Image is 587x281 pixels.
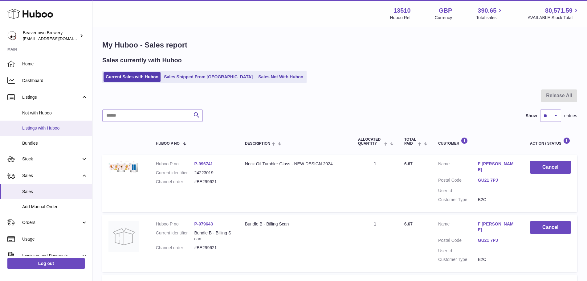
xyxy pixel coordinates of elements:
[478,197,518,203] dd: B2C
[22,110,88,116] span: Not with Huboo
[22,94,81,100] span: Listings
[22,78,88,84] span: Dashboard
[352,215,398,272] td: 1
[156,161,194,167] dt: Huboo P no
[438,221,478,234] dt: Name
[528,15,580,21] span: AVAILABLE Stock Total
[22,140,88,146] span: Bundles
[478,6,496,15] span: 390.65
[22,61,88,67] span: Home
[162,72,255,82] a: Sales Shipped From [GEOGRAPHIC_DATA]
[404,221,413,226] span: 6.67
[7,258,85,269] a: Log out
[108,161,139,173] img: 1720626340.png
[7,31,17,40] img: internalAdmin-13510@internal.huboo.com
[22,156,81,162] span: Stock
[478,257,518,262] dd: B2C
[438,188,478,194] dt: User Id
[194,245,233,251] dd: #BE299621
[545,6,573,15] span: 80,571.59
[438,238,478,245] dt: Postal Code
[438,137,518,146] div: Customer
[404,161,413,166] span: 6.67
[194,161,213,166] a: P-996741
[476,15,503,21] span: Total sales
[476,6,503,21] a: 390.65 Total sales
[438,177,478,185] dt: Postal Code
[22,236,88,242] span: Usage
[478,238,518,243] a: GU21 7PJ
[102,56,182,64] h2: Sales currently with Huboo
[22,125,88,131] span: Listings with Huboo
[102,40,577,50] h1: My Huboo - Sales report
[352,155,398,212] td: 1
[358,138,382,146] span: ALLOCATED Quantity
[245,221,346,227] div: Bundle B - Billing Scan
[108,221,139,252] img: no-photo.jpg
[530,221,571,234] button: Cancel
[393,6,411,15] strong: 13510
[22,220,81,225] span: Orders
[528,6,580,21] a: 80,571.59 AVAILABLE Stock Total
[245,161,346,167] div: Neck Oil Tumbler Glass - NEW DESIGN 2024
[22,253,81,259] span: Invoicing and Payments
[530,161,571,174] button: Cancel
[435,15,452,21] div: Currency
[245,142,270,146] span: Description
[104,72,161,82] a: Current Sales with Huboo
[478,177,518,183] a: GU21 7PJ
[438,248,478,254] dt: User Id
[22,173,81,179] span: Sales
[23,36,91,41] span: [EMAIL_ADDRESS][DOMAIN_NAME]
[156,230,194,242] dt: Current identifier
[530,137,571,146] div: Action / Status
[194,221,213,226] a: P-979643
[23,30,78,42] div: Beavertown Brewery
[390,15,411,21] div: Huboo Ref
[22,204,88,210] span: Add Manual Order
[564,113,577,119] span: entries
[438,161,478,174] dt: Name
[156,170,194,176] dt: Current identifier
[194,179,233,185] dd: #BE299621
[156,221,194,227] dt: Huboo P no
[194,170,233,176] dd: 24223019
[156,142,180,146] span: Huboo P no
[438,197,478,203] dt: Customer Type
[194,230,233,242] dd: Bundle B - Billing Scan
[256,72,305,82] a: Sales Not With Huboo
[22,189,88,195] span: Sales
[478,221,518,233] a: F [PERSON_NAME]
[404,138,416,146] span: Total paid
[156,179,194,185] dt: Channel order
[478,161,518,173] a: F [PERSON_NAME]
[156,245,194,251] dt: Channel order
[438,257,478,262] dt: Customer Type
[526,113,537,119] label: Show
[439,6,452,15] strong: GBP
